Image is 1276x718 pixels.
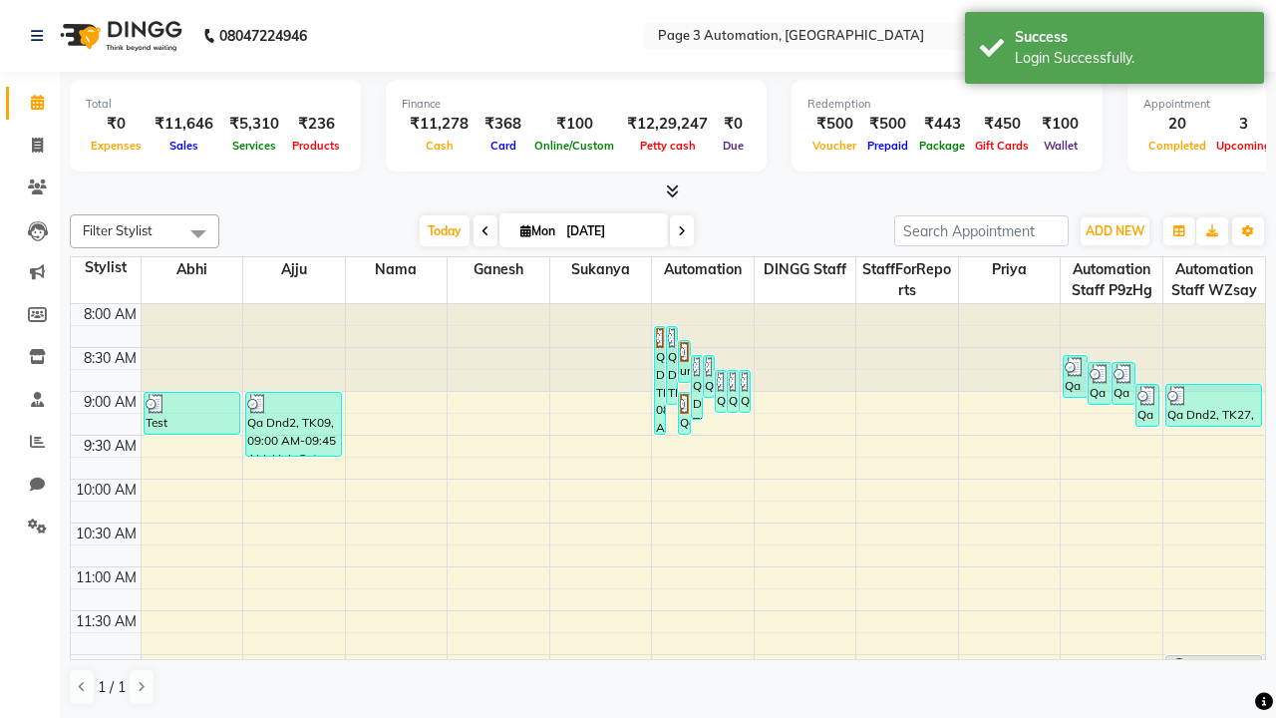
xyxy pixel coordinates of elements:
[80,392,141,413] div: 9:00 AM
[755,257,856,282] span: DINGG Staff
[914,113,970,136] div: ₹443
[914,139,970,153] span: Package
[652,257,754,282] span: Automation
[529,139,619,153] span: Online/Custom
[346,257,448,282] span: Nama
[1086,223,1144,238] span: ADD NEW
[894,215,1069,246] input: Search Appointment
[421,139,459,153] span: Cash
[861,113,914,136] div: ₹500
[959,257,1061,282] span: Priya
[1211,139,1276,153] span: Upcoming
[164,139,203,153] span: Sales
[692,356,702,419] div: Qa Dnd2, TK26, 08:35 AM-09:20 AM, Hair Cut-Men
[1143,139,1211,153] span: Completed
[1064,356,1086,397] div: Qa Dnd2, TK19, 08:35 AM-09:05 AM, Hair Cut By Expert-Men
[72,567,141,588] div: 11:00 AM
[243,257,345,282] span: Ajju
[862,139,913,153] span: Prepaid
[287,113,345,136] div: ₹236
[970,139,1034,153] span: Gift Cards
[485,139,521,153] span: Card
[98,677,126,698] span: 1 / 1
[1039,139,1083,153] span: Wallet
[655,327,665,434] div: Qa Dnd2, TK17, 08:15 AM-09:30 AM, Hair Cut By Expert-Men,Hair Cut-Men
[221,113,287,136] div: ₹5,310
[704,356,714,397] div: Qa Dnd2, TK18, 08:35 AM-09:05 AM, Hair cut Below 12 years (Boy)
[72,524,141,544] div: 10:30 AM
[73,655,141,676] div: 12:00 PM
[740,371,750,412] div: Qa Dnd2, TK25, 08:45 AM-09:15 AM, Hair Cut By Expert-Men
[448,257,549,282] span: Ganesh
[1061,257,1162,303] span: Automation Staff p9zHg
[1089,363,1111,404] div: Qa Dnd2, TK20, 08:40 AM-09:10 AM, Hair Cut By Expert-Men
[420,215,470,246] span: Today
[219,8,307,64] b: 08047224946
[807,113,861,136] div: ₹500
[1136,385,1158,426] div: Qa Dnd2, TK28, 08:55 AM-09:25 AM, Hair cut Below 12 years (Boy)
[1081,217,1149,245] button: ADD NEW
[1015,27,1249,48] div: Success
[1163,257,1265,303] span: Automation Staff wZsay
[80,348,141,369] div: 8:30 AM
[51,8,187,64] img: logo
[142,257,243,282] span: Abhi
[807,96,1087,113] div: Redemption
[718,139,749,153] span: Due
[86,96,345,113] div: Total
[287,139,345,153] span: Products
[619,113,716,136] div: ₹12,29,247
[679,393,689,434] div: Qa Dnd2, TK29, 09:00 AM-09:30 AM, Hair cut Below 12 years (Boy)
[1143,113,1211,136] div: 20
[86,139,147,153] span: Expenses
[72,611,141,632] div: 11:30 AM
[970,113,1034,136] div: ₹450
[1113,363,1134,404] div: Qa Dnd2, TK21, 08:40 AM-09:10 AM, Hair cut Below 12 years (Boy)
[1034,113,1087,136] div: ₹100
[515,223,560,238] span: Mon
[1015,48,1249,69] div: Login Successfully.
[145,393,239,434] div: Test DoNotDelete, TK11, 09:00 AM-09:30 AM, Hair Cut By Expert-Men
[550,257,652,282] span: Sukanya
[560,216,660,246] input: 2025-09-01
[807,139,861,153] span: Voucher
[716,113,751,136] div: ₹0
[477,113,529,136] div: ₹368
[679,341,689,382] div: undefined, TK16, 08:25 AM-08:55 AM, Hair cut Below 12 years (Boy)
[529,113,619,136] div: ₹100
[667,327,677,404] div: Qa Dnd2, TK22, 08:15 AM-09:10 AM, Special Hair Wash- Men
[856,257,958,303] span: StaffForReports
[728,371,738,412] div: Qa Dnd2, TK24, 08:45 AM-09:15 AM, Hair Cut By Expert-Men
[147,113,221,136] div: ₹11,646
[1211,113,1276,136] div: 3
[716,371,726,412] div: Qa Dnd2, TK23, 08:45 AM-09:15 AM, Hair Cut By Expert-Men
[1166,385,1262,426] div: Qa Dnd2, TK27, 08:55 AM-09:25 AM, Hair cut Below 12 years (Boy)
[83,222,153,238] span: Filter Stylist
[72,480,141,501] div: 10:00 AM
[246,393,341,456] div: Qa Dnd2, TK09, 09:00 AM-09:45 AM, Hair Cut-Men
[80,304,141,325] div: 8:00 AM
[402,113,477,136] div: ₹11,278
[86,113,147,136] div: ₹0
[402,96,751,113] div: Finance
[635,139,701,153] span: Petty cash
[227,139,281,153] span: Services
[80,436,141,457] div: 9:30 AM
[71,257,141,278] div: Stylist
